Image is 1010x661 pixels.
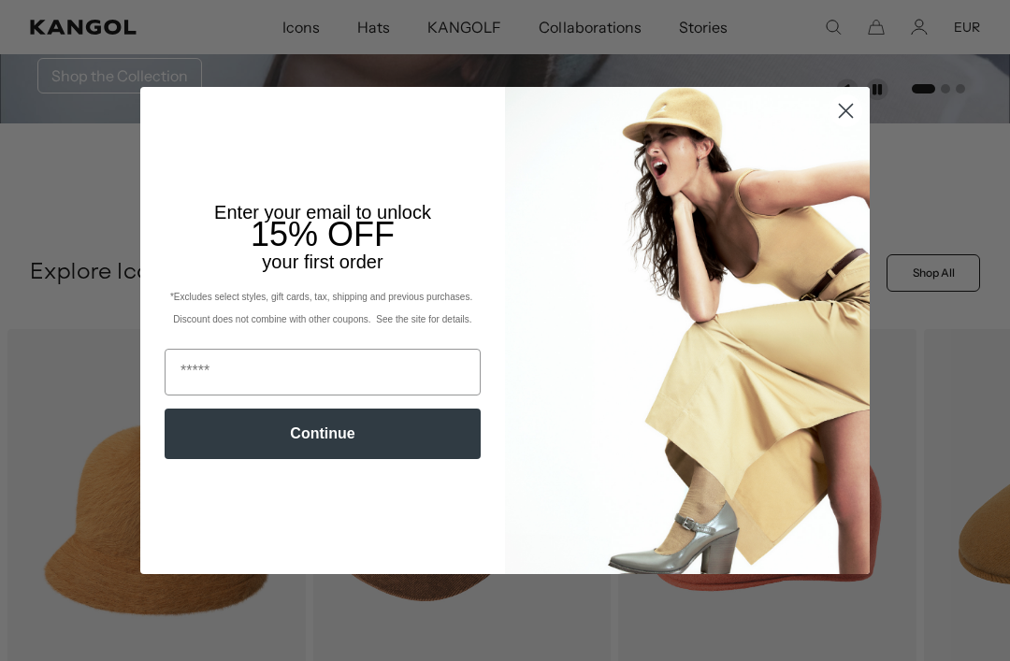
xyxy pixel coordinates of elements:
[830,94,862,127] button: Close dialog
[505,87,870,573] img: 93be19ad-e773-4382-80b9-c9d740c9197f.jpeg
[262,251,382,272] span: your first order
[251,215,395,253] span: 15% OFF
[165,409,481,459] button: Continue
[214,202,431,223] span: Enter your email to unlock
[165,349,481,395] input: Email
[170,292,475,324] span: *Excludes select styles, gift cards, tax, shipping and previous purchases. Discount does not comb...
